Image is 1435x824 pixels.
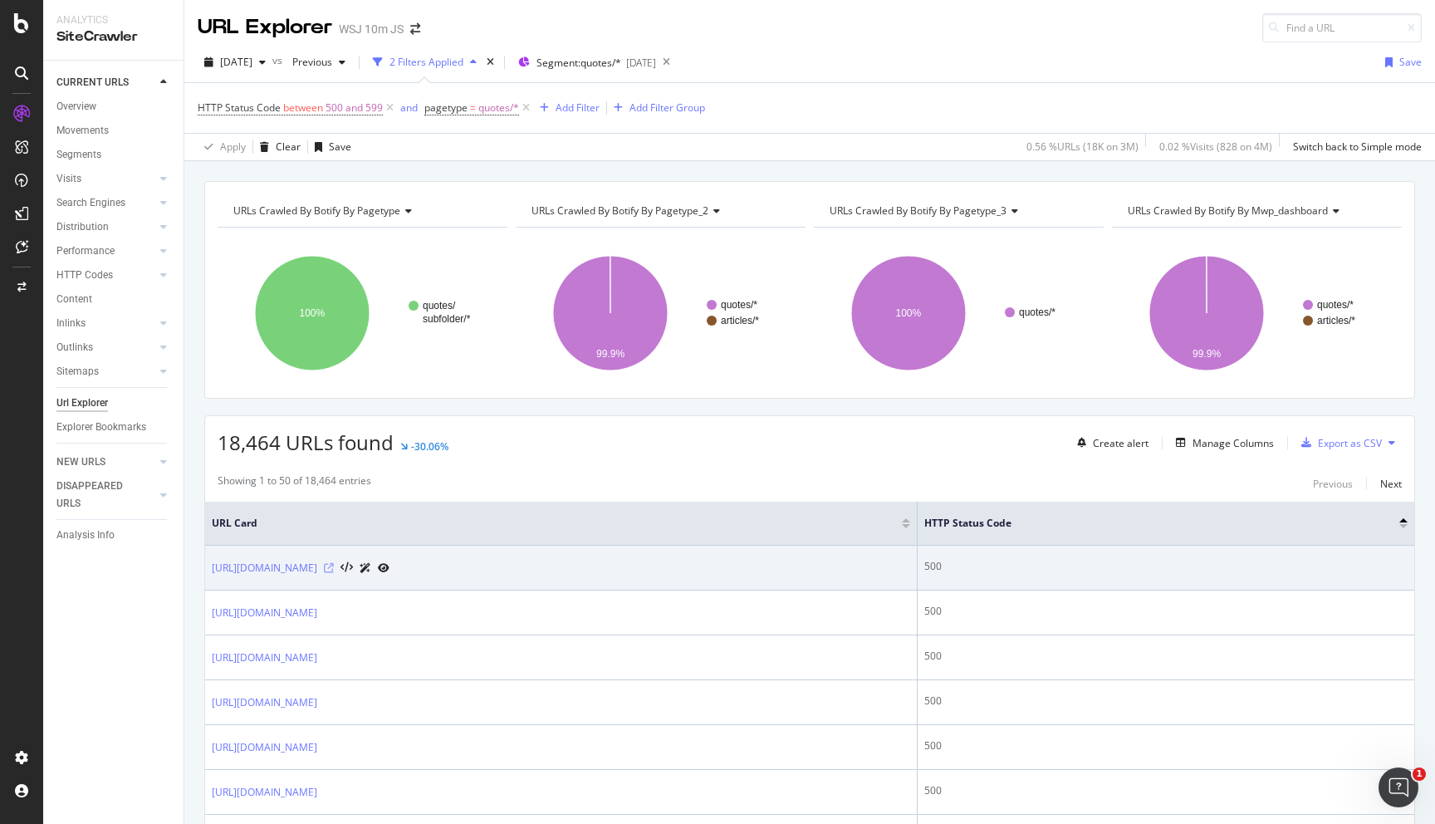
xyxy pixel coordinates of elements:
[56,363,155,380] a: Sitemaps
[1112,241,1402,385] div: A chart.
[1262,13,1422,42] input: Find a URL
[1313,477,1353,491] div: Previous
[411,439,448,454] div: -30.06%
[1317,315,1355,326] text: articles/*
[218,241,507,385] svg: A chart.
[212,560,317,576] a: [URL][DOMAIN_NAME]
[230,198,492,224] h4: URLs Crawled By Botify By pagetype
[378,559,389,576] a: URL Inspection
[423,300,456,311] text: quotes/
[512,49,656,76] button: Segment:quotes/*[DATE]
[56,218,109,236] div: Distribution
[56,419,172,436] a: Explorer Bookmarks
[56,267,155,284] a: HTTP Codes
[1193,436,1274,450] div: Manage Columns
[56,243,155,260] a: Performance
[1379,49,1422,76] button: Save
[56,243,115,260] div: Performance
[1313,473,1353,493] button: Previous
[56,122,109,140] div: Movements
[56,363,99,380] div: Sitemaps
[556,101,600,115] div: Add Filter
[924,516,1374,531] span: HTTP Status Code
[233,204,400,218] span: URLs Crawled By Botify By pagetype
[56,218,155,236] a: Distribution
[56,419,146,436] div: Explorer Bookmarks
[924,559,1408,574] div: 500
[56,98,96,115] div: Overview
[1128,204,1328,218] span: URLs Crawled By Botify By mwp_dashboard
[300,307,326,319] text: 100%
[212,650,317,666] a: [URL][DOMAIN_NAME]
[324,563,334,573] a: Visit Online Page
[220,55,252,69] span: 2025 Sep. 20th
[1317,299,1354,311] text: quotes/*
[56,315,155,332] a: Inlinks
[626,56,656,70] div: [DATE]
[198,134,246,160] button: Apply
[826,198,1089,224] h4: URLs Crawled By Botify By pagetype_3
[1295,429,1382,456] button: Export as CSV
[1019,307,1055,318] text: quotes/*
[56,74,155,91] a: CURRENT URLS
[218,429,394,456] span: 18,464 URLs found
[1193,348,1221,360] text: 99.9%
[1124,198,1387,224] h4: URLs Crawled By Botify By mwp_dashboard
[198,13,332,42] div: URL Explorer
[896,307,922,319] text: 100%
[283,101,323,115] span: between
[212,516,898,531] span: URL Card
[56,267,113,284] div: HTTP Codes
[339,21,404,37] div: WSJ 10m JS
[1093,436,1148,450] div: Create alert
[56,454,155,471] a: NEW URLS
[56,454,105,471] div: NEW URLS
[218,473,371,493] div: Showing 1 to 50 of 18,464 entries
[56,146,101,164] div: Segments
[198,101,281,115] span: HTTP Status Code
[528,198,791,224] h4: URLs Crawled By Botify By pagetype_2
[410,23,420,35] div: arrow-right-arrow-left
[924,694,1408,709] div: 500
[1380,477,1402,491] div: Next
[56,395,172,412] a: Url Explorer
[400,101,418,115] div: and
[56,170,81,188] div: Visits
[56,478,140,513] div: DISAPPEARED URLS
[56,527,115,544] div: Analysis Info
[478,96,519,120] span: quotes/*
[56,194,125,212] div: Search Engines
[286,55,332,69] span: Previous
[924,738,1408,753] div: 500
[629,101,705,115] div: Add Filter Group
[56,170,155,188] a: Visits
[516,241,806,385] div: A chart.
[56,315,86,332] div: Inlinks
[1399,55,1422,69] div: Save
[56,13,170,27] div: Analytics
[924,649,1408,664] div: 500
[814,241,1104,385] svg: A chart.
[212,784,317,801] a: [URL][DOMAIN_NAME]
[56,339,155,356] a: Outlinks
[56,291,172,308] a: Content
[340,562,353,574] button: View HTML Source
[1380,473,1402,493] button: Next
[1379,768,1418,807] iframe: Intercom live chat
[56,527,172,544] a: Analysis Info
[56,339,93,356] div: Outlinks
[1318,436,1382,450] div: Export as CSV
[56,395,108,412] div: Url Explorer
[423,313,471,325] text: subfolder/*
[56,27,170,47] div: SiteCrawler
[533,98,600,118] button: Add Filter
[1070,429,1148,456] button: Create alert
[56,98,172,115] a: Overview
[1286,134,1422,160] button: Switch back to Simple mode
[1413,768,1426,781] span: 1
[721,299,757,311] text: quotes/*
[830,204,1006,218] span: URLs Crawled By Botify By pagetype_3
[212,605,317,621] a: [URL][DOMAIN_NAME]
